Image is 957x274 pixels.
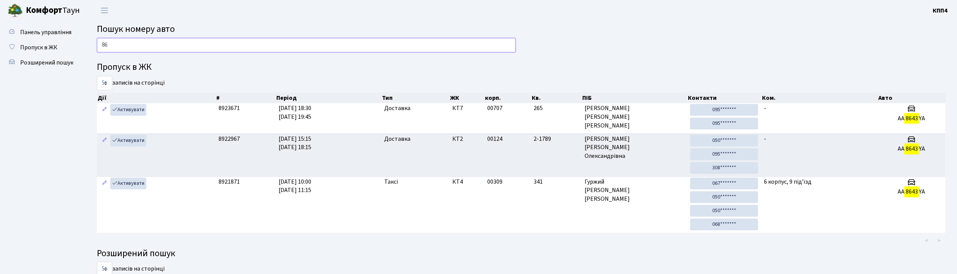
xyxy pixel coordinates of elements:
a: Розширений пошук [4,55,80,70]
th: Ком. [761,93,878,103]
h4: Розширений пошук [97,248,946,259]
span: Таксі [384,178,398,186]
span: [DATE] 18:30 [DATE] 19:45 [279,104,311,121]
span: - [764,135,767,143]
span: КТ2 [452,135,481,143]
span: 8922967 [219,135,240,143]
span: Розширений пошук [20,58,73,67]
select: записів на сторінці [97,76,112,90]
span: [DATE] 15:15 [DATE] 18:15 [279,135,311,152]
th: Період [276,93,382,103]
span: - [764,104,767,112]
a: Активувати [110,135,146,146]
th: Авто [878,93,946,103]
span: 00309 [487,178,502,186]
span: [DATE] 10:00 [DATE] 11:15 [279,178,311,195]
img: logo.png [8,3,23,18]
b: Комфорт [26,4,62,16]
th: # [215,93,276,103]
span: Пошук номеру авто [97,22,175,36]
a: КПП4 [933,6,948,15]
th: Дії [97,93,215,103]
span: 8921871 [219,178,240,186]
a: Панель управління [4,25,80,40]
mark: 8643 [905,143,919,154]
span: КТ4 [452,178,481,186]
th: ПІБ [581,93,687,103]
span: [PERSON_NAME] [PERSON_NAME] Олександрівна [585,135,684,161]
h5: AA YA [881,188,943,195]
label: записів на сторінці [97,76,165,90]
span: Доставка [384,135,410,143]
th: корп. [484,93,531,103]
th: Тип [382,93,450,103]
span: Таун [26,4,80,17]
span: КТ7 [452,104,481,113]
span: [PERSON_NAME] [PERSON_NAME] [PERSON_NAME] [585,104,684,130]
h5: АА YA [881,145,943,153]
span: 00707 [487,104,502,112]
a: Редагувати [100,104,109,116]
span: 341 [534,178,578,186]
span: Панель управління [20,28,71,36]
a: Пропуск в ЖК [4,40,80,55]
span: Доставка [384,104,410,113]
span: 8923671 [219,104,240,112]
span: Пропуск в ЖК [20,43,57,52]
mark: 8643 [905,186,919,197]
button: Переключити навігацію [95,4,114,17]
span: Гуржий [PERSON_NAME] [PERSON_NAME] [585,178,684,204]
a: Редагувати [100,178,109,189]
a: Редагувати [100,135,109,146]
input: Пошук [97,38,516,52]
th: Контакти [688,93,762,103]
span: 265 [534,104,578,113]
mark: 8643 [905,113,919,124]
h4: Пропуск в ЖК [97,62,946,73]
h5: АА YA [881,115,943,122]
span: 2-1789 [534,135,578,143]
span: 6 корпус, 9 під'їзд [764,178,812,186]
a: Активувати [110,104,146,116]
span: 00124 [487,135,502,143]
th: Кв. [531,93,582,103]
th: ЖК [449,93,484,103]
a: Активувати [110,178,146,189]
